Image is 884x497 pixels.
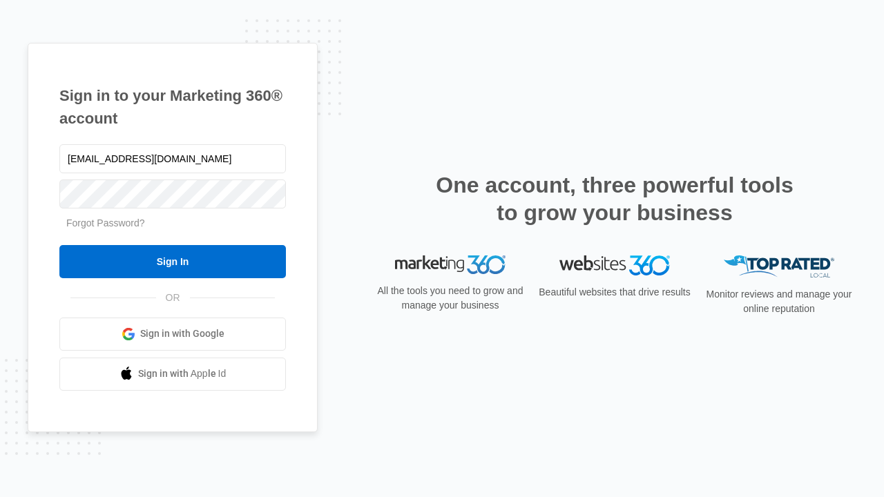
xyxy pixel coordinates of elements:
[156,291,190,305] span: OR
[537,285,692,300] p: Beautiful websites that drive results
[59,318,286,351] a: Sign in with Google
[59,358,286,391] a: Sign in with Apple Id
[59,144,286,173] input: Email
[395,255,506,275] img: Marketing 360
[59,245,286,278] input: Sign In
[432,171,798,226] h2: One account, three powerful tools to grow your business
[373,284,528,313] p: All the tools you need to grow and manage your business
[59,84,286,130] h1: Sign in to your Marketing 360® account
[724,255,834,278] img: Top Rated Local
[140,327,224,341] span: Sign in with Google
[138,367,227,381] span: Sign in with Apple Id
[66,217,145,228] a: Forgot Password?
[702,287,856,316] p: Monitor reviews and manage your online reputation
[559,255,670,275] img: Websites 360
